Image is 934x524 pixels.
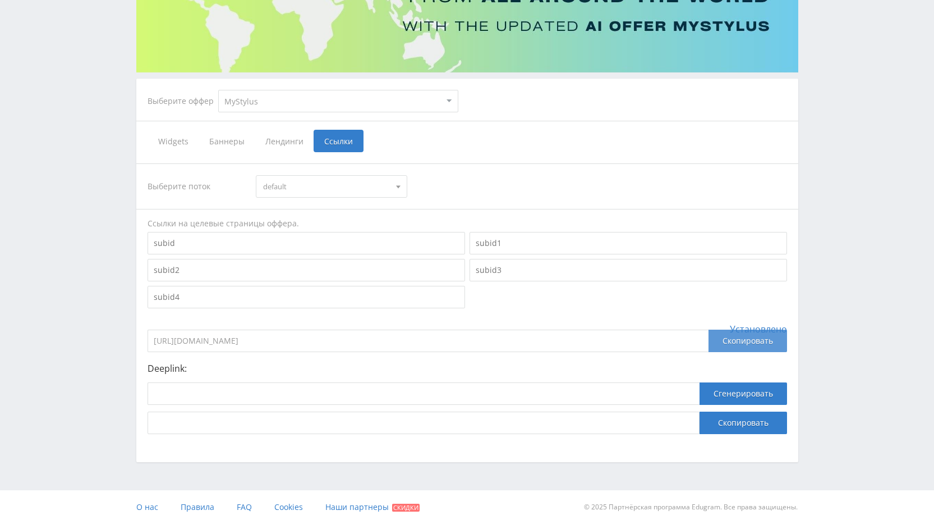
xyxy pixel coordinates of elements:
[148,175,245,198] div: Выберите поток
[148,363,787,373] p: Deeplink:
[148,130,199,152] span: Widgets
[730,324,787,334] span: Установлено
[708,330,787,352] div: Скопировать
[274,490,303,524] a: Cookies
[274,502,303,512] span: Cookies
[181,490,214,524] a: Правила
[148,259,465,281] input: subid2
[470,232,787,254] input: subid1
[148,232,465,254] input: subid
[700,382,787,405] button: Сгенерировать
[314,130,364,152] span: Ссылки
[148,286,465,308] input: subid4
[700,412,787,434] button: Скопировать
[470,259,787,281] input: subid3
[199,130,255,152] span: Баннеры
[263,176,390,197] span: default
[325,490,420,524] a: Наши партнеры Скидки
[237,490,252,524] a: FAQ
[148,218,787,229] div: Ссылки на целевые страницы оффера.
[136,502,158,512] span: О нас
[148,97,218,106] div: Выберите оффер
[255,130,314,152] span: Лендинги
[181,502,214,512] span: Правила
[325,502,389,512] span: Наши партнеры
[136,490,158,524] a: О нас
[472,490,798,524] div: © 2025 Партнёрская программа Edugram. Все права защищены.
[392,504,420,512] span: Скидки
[237,502,252,512] span: FAQ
